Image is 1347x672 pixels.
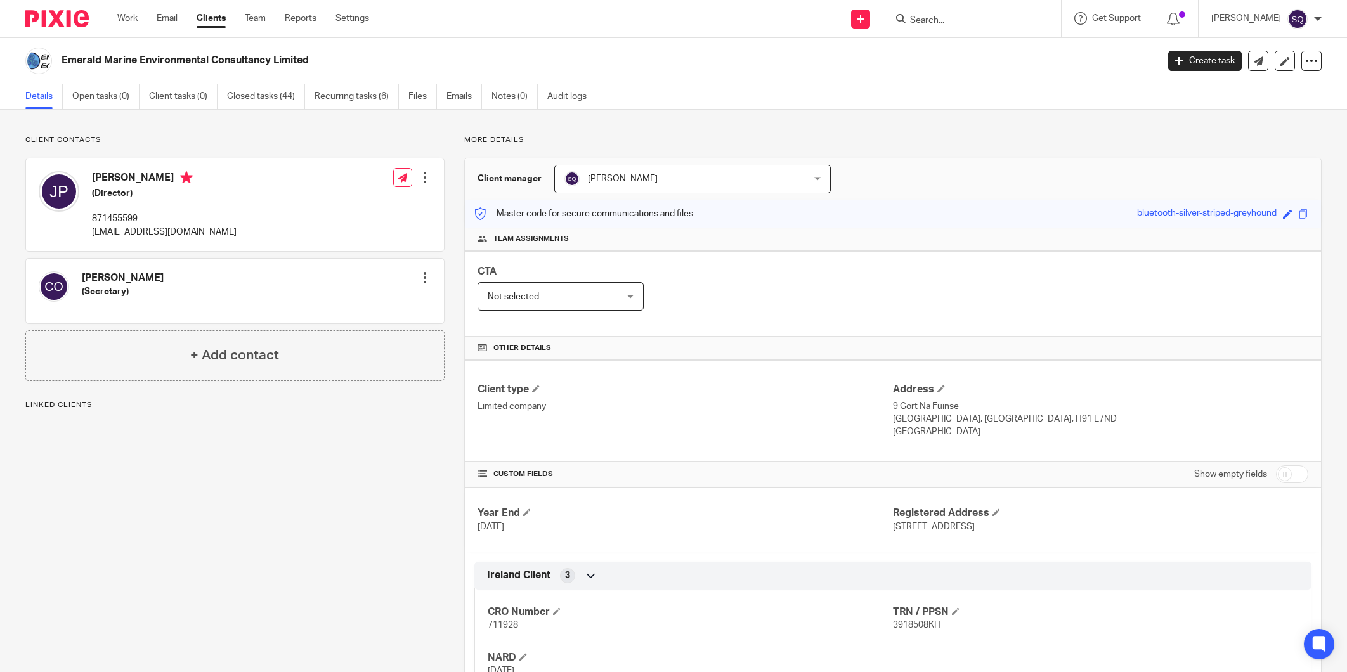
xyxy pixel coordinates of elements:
[547,84,596,109] a: Audit logs
[893,605,1298,619] h4: TRN / PPSN
[285,12,316,25] a: Reports
[1194,468,1267,481] label: Show empty fields
[1287,9,1308,29] img: svg%3E
[493,343,551,353] span: Other details
[82,285,164,298] h5: (Secretary)
[1137,207,1277,221] div: bluetooth-silver-striped-greyhound
[82,271,164,285] h4: [PERSON_NAME]
[488,651,893,664] h4: NARD
[488,292,539,301] span: Not selected
[893,400,1308,413] p: 9 Gort Na Fuinse
[92,171,237,187] h4: [PERSON_NAME]
[1168,51,1242,71] a: Create task
[488,621,518,630] span: 711928
[25,48,52,74] img: Logo.png
[39,171,79,212] img: svg%3E
[25,10,89,27] img: Pixie
[478,507,893,520] h4: Year End
[478,400,893,413] p: Limited company
[478,522,504,531] span: [DATE]
[62,54,932,67] h2: Emerald Marine Environmental Consultancy Limited
[1092,14,1141,23] span: Get Support
[92,187,237,200] h5: (Director)
[25,84,63,109] a: Details
[893,621,940,630] span: 3918508KH
[893,413,1308,425] p: [GEOGRAPHIC_DATA], [GEOGRAPHIC_DATA], H91 E7ND
[408,84,437,109] a: Files
[39,271,69,302] img: svg%3E
[478,383,893,396] h4: Client type
[25,135,445,145] p: Client contacts
[149,84,218,109] a: Client tasks (0)
[474,207,693,220] p: Master code for secure communications and files
[245,12,266,25] a: Team
[117,12,138,25] a: Work
[92,212,237,225] p: 871455599
[893,383,1308,396] h4: Address
[478,266,497,276] span: CTA
[92,226,237,238] p: [EMAIL_ADDRESS][DOMAIN_NAME]
[491,84,538,109] a: Notes (0)
[893,522,975,531] span: [STREET_ADDRESS]
[487,569,550,582] span: Ireland Client
[446,84,482,109] a: Emails
[893,425,1308,438] p: [GEOGRAPHIC_DATA]
[565,569,570,582] span: 3
[588,174,658,183] span: [PERSON_NAME]
[25,400,445,410] p: Linked clients
[564,171,580,186] img: svg%3E
[1211,12,1281,25] p: [PERSON_NAME]
[315,84,399,109] a: Recurring tasks (6)
[478,469,893,479] h4: CUSTOM FIELDS
[72,84,140,109] a: Open tasks (0)
[488,605,893,619] h4: CRO Number
[909,15,1023,27] input: Search
[478,172,542,185] h3: Client manager
[180,171,193,184] i: Primary
[893,507,1308,520] h4: Registered Address
[464,135,1322,145] p: More details
[227,84,305,109] a: Closed tasks (44)
[157,12,178,25] a: Email
[493,234,569,244] span: Team assignments
[335,12,369,25] a: Settings
[197,12,226,25] a: Clients
[190,346,279,365] h4: + Add contact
